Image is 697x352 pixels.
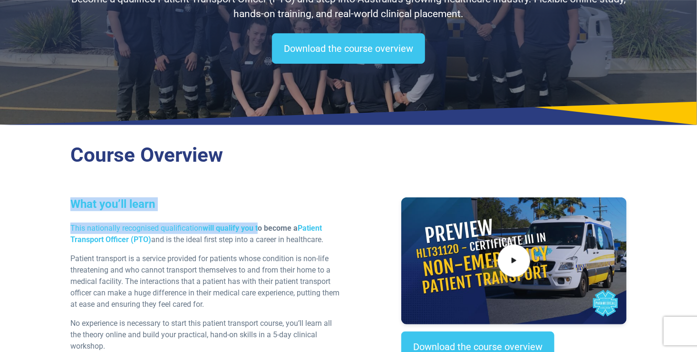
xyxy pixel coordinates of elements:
[70,143,627,167] h2: Course Overview
[272,33,425,64] a: Download the course overview
[70,223,343,245] p: This nationally recognised qualification and is the ideal first step into a career in healthcare.
[70,197,343,211] h3: What you’ll learn
[70,253,343,310] p: Patient transport is a service provided for patients whose condition is non-life threatening and ...
[70,318,343,352] p: No experience is necessary to start this patient transport course, you’ll learn all the theory on...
